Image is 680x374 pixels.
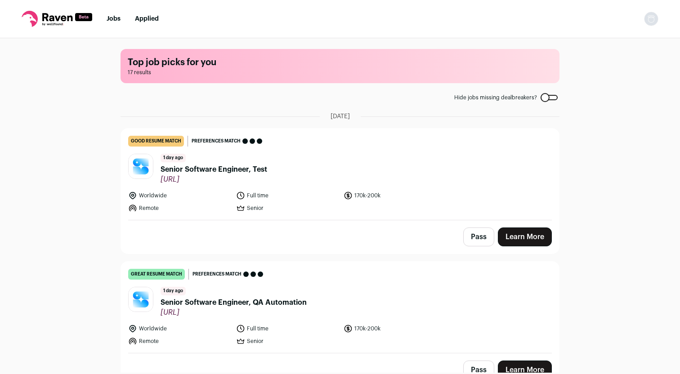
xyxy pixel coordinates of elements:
[107,16,121,22] a: Jobs
[161,287,186,295] span: 1 day ago
[128,324,231,333] li: Worldwide
[236,204,339,213] li: Senior
[161,154,186,162] span: 1 day ago
[454,94,537,101] span: Hide jobs missing dealbreakers?
[192,270,242,279] span: Preferences match
[236,337,339,346] li: Senior
[463,227,494,246] button: Pass
[236,324,339,333] li: Full time
[121,129,559,220] a: good resume match Preferences match 1 day ago Senior Software Engineer, Test [URL] Worldwide Full...
[128,191,231,200] li: Worldwide
[128,337,231,346] li: Remote
[135,16,159,22] a: Applied
[498,227,552,246] a: Learn More
[129,154,153,178] img: caa57462039f8c1b4a3cce447b3363636cfffe04262c0c588d50904429ddd27d.jpg
[128,269,185,280] div: great resume match
[236,191,339,200] li: Full time
[644,12,658,26] img: nopic.png
[128,56,552,69] h1: Top job picks for you
[128,136,184,147] div: good resume match
[161,175,267,184] span: [URL]
[331,112,350,121] span: [DATE]
[644,12,658,26] button: Open dropdown
[344,324,446,333] li: 170k-200k
[121,262,559,353] a: great resume match Preferences match 1 day ago Senior Software Engineer, QA Automation [URL] Worl...
[128,204,231,213] li: Remote
[161,308,307,317] span: [URL]
[192,137,241,146] span: Preferences match
[344,191,446,200] li: 170k-200k
[128,69,552,76] span: 17 results
[161,297,307,308] span: Senior Software Engineer, QA Automation
[161,164,267,175] span: Senior Software Engineer, Test
[129,287,153,311] img: caa57462039f8c1b4a3cce447b3363636cfffe04262c0c588d50904429ddd27d.jpg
